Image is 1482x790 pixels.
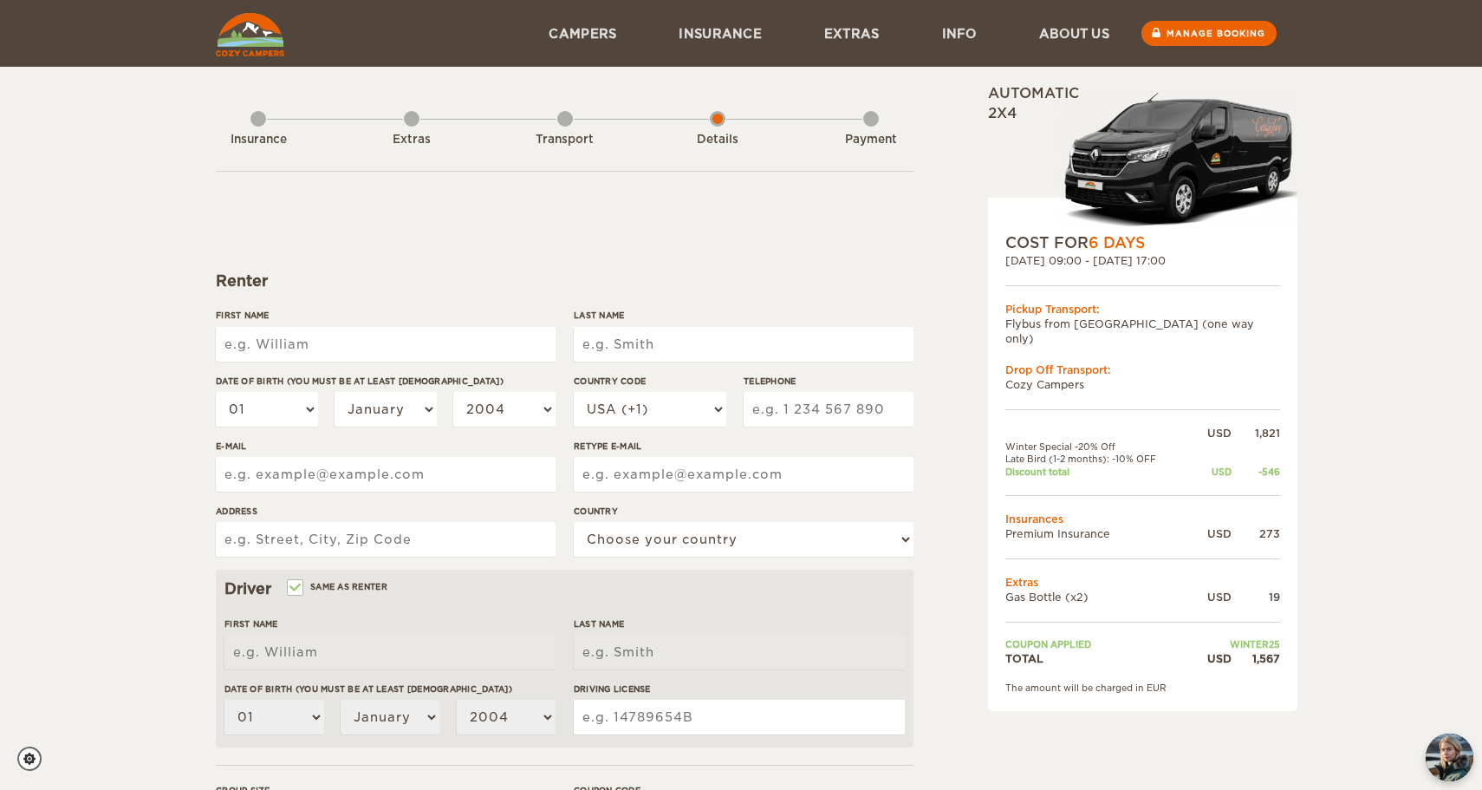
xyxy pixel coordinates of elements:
[216,327,556,362] input: e.g. William
[224,635,556,669] input: e.g. William
[1057,89,1297,232] img: Langur-m-c-logo-2.png
[1141,21,1277,46] a: Manage booking
[216,271,913,291] div: Renter
[17,747,53,771] a: Cookie settings
[1005,651,1191,666] td: TOTAL
[574,700,905,735] input: e.g. 14789654B
[744,392,913,427] input: e.g. 1 234 567 890
[1191,426,1232,441] div: USD
[1005,232,1280,253] div: COST FOR
[823,132,919,148] div: Payment
[1005,253,1280,268] div: [DATE] 09:00 - [DATE] 17:00
[744,375,913,388] label: Telephone
[1005,441,1191,453] td: Winter Special -20% Off
[1191,651,1232,666] div: USD
[574,617,905,630] label: Last Name
[289,584,300,595] input: Same as renter
[1005,317,1280,346] td: Flybus from [GEOGRAPHIC_DATA] (one way only)
[574,375,726,388] label: Country Code
[224,682,556,695] label: Date of birth (You must be at least [DEMOGRAPHIC_DATA])
[1089,234,1145,251] span: 6 Days
[1005,682,1280,694] div: The amount will be charged in EUR
[1232,426,1280,441] div: 1,821
[1005,302,1280,317] div: Pickup Transport:
[1232,590,1280,604] div: 19
[574,457,913,492] input: e.g. example@example.com
[574,309,913,322] label: Last Name
[574,635,905,669] input: e.g. Smith
[1005,575,1280,590] td: Extras
[216,13,284,56] img: Cozy Campers
[574,505,913,518] label: Country
[1232,466,1280,478] div: -546
[364,132,459,148] div: Extras
[216,375,556,388] label: Date of birth (You must be at least [DEMOGRAPHIC_DATA])
[670,132,765,148] div: Details
[1191,590,1232,604] div: USD
[1005,453,1191,465] td: Late Bird (1-2 months): -10% OFF
[574,682,905,695] label: Driving License
[216,309,556,322] label: First Name
[216,457,556,492] input: e.g. example@example.com
[1191,638,1280,650] td: WINTER25
[1232,651,1280,666] div: 1,567
[1191,526,1232,541] div: USD
[1232,526,1280,541] div: 273
[1005,526,1191,541] td: Premium Insurance
[1005,377,1280,392] td: Cozy Campers
[1005,512,1280,526] td: Insurances
[574,440,913,453] label: Retype E-mail
[574,327,913,362] input: e.g. Smith
[1005,466,1191,478] td: Discount total
[224,617,556,630] label: First Name
[517,132,613,148] div: Transport
[1005,590,1191,604] td: Gas Bottle (x2)
[988,84,1297,232] div: Automatic 2x4
[1426,734,1473,781] button: chat-button
[1005,362,1280,377] div: Drop Off Transport:
[216,522,556,557] input: e.g. Street, City, Zip Code
[289,578,387,595] label: Same as renter
[1426,734,1473,781] img: Freyja at Cozy Campers
[216,440,556,453] label: E-mail
[216,505,556,518] label: Address
[224,578,905,599] div: Driver
[1005,638,1191,650] td: Coupon applied
[1191,466,1232,478] div: USD
[211,132,306,148] div: Insurance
